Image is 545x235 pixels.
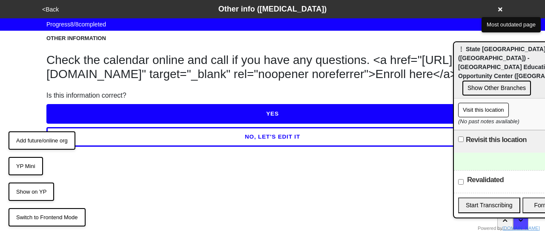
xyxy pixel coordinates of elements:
label: Revisit this location [466,135,527,145]
button: Show on YP [9,183,54,201]
h1: Check the calendar online and call if you have any questions. <a href="[URL][DOMAIN_NAME]" target... [46,53,499,81]
button: Most outdated page [482,17,541,32]
span: Progress 8 / 8 completed [46,20,106,29]
div: Is this information correct? [46,90,499,101]
button: Visit this location [458,103,509,117]
button: YP Mini [9,157,43,176]
label: Revalidated [467,175,504,185]
div: Powered by [478,225,540,232]
a: [DOMAIN_NAME] [502,226,540,231]
div: OTHER INFORMATION [46,34,499,43]
button: Switch to Frontend Mode [9,208,86,227]
button: YES [46,104,499,124]
button: <Back [40,5,61,15]
button: Show Other Branches [462,81,531,96]
button: NO, LET'S EDIT IT [46,127,499,147]
span: Other info ([MEDICAL_DATA]) [218,5,327,13]
button: Add future/online org [9,131,75,150]
button: Start Transcribing [458,197,520,213]
i: (No past notes available) [458,118,519,125]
